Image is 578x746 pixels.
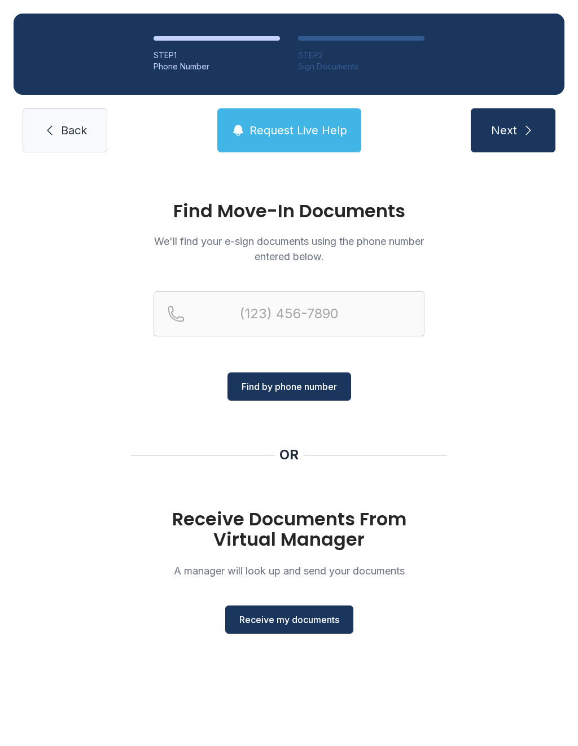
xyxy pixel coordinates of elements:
div: OR [279,446,299,464]
div: Sign Documents [298,61,424,72]
span: Find by phone number [242,380,337,393]
div: Phone Number [154,61,280,72]
input: Reservation phone number [154,291,424,336]
span: Back [61,122,87,138]
span: Next [491,122,517,138]
h1: Receive Documents From Virtual Manager [154,509,424,550]
div: STEP 2 [298,50,424,61]
p: A manager will look up and send your documents [154,563,424,578]
span: Request Live Help [249,122,347,138]
span: Receive my documents [239,613,339,626]
p: We'll find your e-sign documents using the phone number entered below. [154,234,424,264]
h1: Find Move-In Documents [154,202,424,220]
div: STEP 1 [154,50,280,61]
